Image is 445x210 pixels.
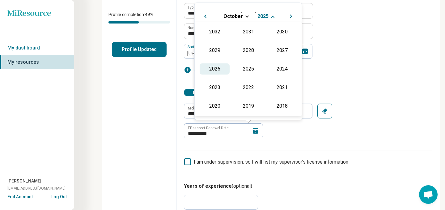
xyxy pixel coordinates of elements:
div: 2023 [200,82,230,93]
div: 2018 [267,101,297,112]
span: I am under supervision, so I will list my supervisor’s license information [194,159,348,165]
label: Type [188,6,196,9]
button: Edit Account [7,194,33,200]
div: 2019 [233,101,263,112]
span: Add another license [194,66,239,74]
span: 49 % [145,12,153,17]
div: 2028 [233,45,263,56]
div: Profile completion: [102,8,176,27]
button: Log Out [51,194,67,199]
div: 2020 [200,101,230,112]
input: credential.licenses.0.name [184,3,313,18]
span: [EMAIL_ADDRESS][DOMAIN_NAME] [7,186,66,191]
span: [PERSON_NAME] [7,178,41,184]
button: Previous Month [200,11,210,20]
button: Next Month [287,11,297,20]
div: Open chat [419,185,438,204]
div: Profile completion [108,21,170,24]
label: PsyPact License [184,89,238,96]
div: 2024 [267,63,297,75]
div: 2022 [233,82,263,93]
h2: [DATE] [200,11,297,19]
label: Number [188,26,201,30]
button: 2025 [257,13,269,19]
div: Choose Date [194,3,302,120]
button: Add another license [184,66,239,74]
div: 2031 [233,26,263,37]
label: State [188,45,198,49]
div: 2030 [267,26,297,37]
div: 2025 [233,63,263,75]
h3: Years of experience [184,182,432,190]
div: 2032 [200,26,230,37]
button: October [223,13,243,19]
div: 2027 [267,45,297,56]
button: Profile Updated [112,42,167,57]
div: 2021 [267,82,297,93]
span: (optional) [232,183,252,189]
div: 2026 [200,63,230,75]
div: 2029 [200,45,230,56]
